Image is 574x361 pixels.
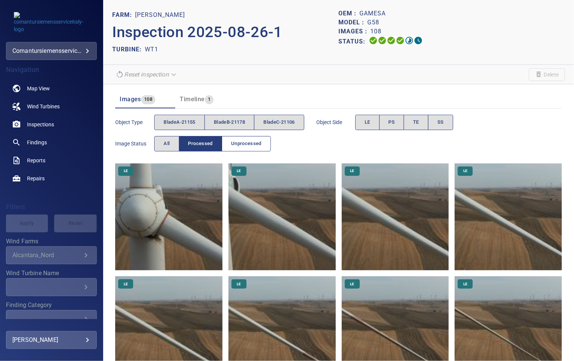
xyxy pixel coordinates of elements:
span: bladeA-21155 [164,118,195,127]
span: 108 [141,95,155,104]
span: Processed [188,139,213,148]
button: LE [355,115,380,130]
div: objectType [154,115,304,130]
p: OEM : [339,9,360,18]
div: Finding Category [6,310,97,328]
span: bladeC-21106 [263,118,295,127]
label: Wind Turbine Name [6,270,97,276]
span: Object Side [316,118,355,126]
button: SS [428,115,453,130]
img: comantursiemensserviceitaly-logo [14,12,89,33]
button: bladeC-21106 [254,115,304,130]
button: All [154,136,179,151]
p: 108 [371,27,382,36]
h4: Navigation [6,66,97,73]
p: [PERSON_NAME] [135,10,185,19]
button: Unprocessed [222,136,271,151]
div: imageStatus [154,136,271,151]
svg: Matching 13% [405,36,414,45]
a: reports noActive [6,151,97,169]
span: Wind Turbines [27,103,60,110]
a: repairs noActive [6,169,97,187]
span: Map View [27,85,50,92]
span: Unprocessed [231,139,261,148]
span: SS [437,118,444,127]
span: Repairs [27,175,45,182]
span: LE [119,168,132,174]
a: map noActive [6,79,97,97]
p: TURBINE: [112,45,145,54]
button: Processed [179,136,222,151]
span: LE [119,282,132,287]
span: LE [346,282,359,287]
span: Images [120,96,141,103]
span: 1 [205,95,213,104]
p: Model : [339,18,368,27]
svg: Data Formatted 100% [378,36,387,45]
p: Gamesa [360,9,386,18]
a: findings noActive [6,133,97,151]
div: objectSide [355,115,453,130]
p: G58 [368,18,380,27]
p: FARM: [112,10,135,19]
div: Reset inspection [112,68,180,81]
span: LE [459,168,472,174]
div: Alcantara_Nord [12,252,81,259]
span: Image Status [115,140,154,147]
span: LE [459,282,472,287]
a: windturbines noActive [6,97,97,115]
button: bladeA-21155 [154,115,204,130]
svg: Uploading 100% [369,36,378,45]
button: TE [404,115,428,130]
span: Findings [27,139,47,146]
span: Inspections [27,121,54,128]
span: LE [233,168,246,174]
svg: Classification 0% [414,36,423,45]
div: Unable to reset the inspection due to your user permissions [112,68,180,81]
span: All [164,139,170,148]
p: Inspection 2025-08-26-1 [112,21,338,43]
span: TE [413,118,419,127]
span: LE [365,118,370,127]
span: LE [346,168,359,174]
div: comantursiemensserviceitaly [12,45,90,57]
label: Finding Category [6,302,97,308]
svg: ML Processing 100% [396,36,405,45]
div: comantursiemensserviceitaly [6,42,97,60]
p: Status: [339,36,369,47]
label: Wind Farms [6,238,97,244]
span: Timeline [180,96,204,103]
p: WT1 [145,45,158,54]
span: Object type [115,118,154,126]
a: inspections noActive [6,115,97,133]
span: bladeB-21178 [214,118,245,127]
span: LE [233,282,246,287]
button: bladeB-21178 [204,115,254,130]
em: Reset inspection [124,71,168,78]
span: PS [389,118,395,127]
span: Reports [27,157,45,164]
div: Wind Turbine Name [6,278,97,296]
h4: Filters [6,203,97,211]
p: Images : [339,27,371,36]
span: Unable to delete the inspection due to your user permissions [529,68,565,81]
svg: Selecting 100% [387,36,396,45]
div: [PERSON_NAME] [12,334,90,346]
div: Wind Farms [6,246,97,264]
button: PS [379,115,404,130]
